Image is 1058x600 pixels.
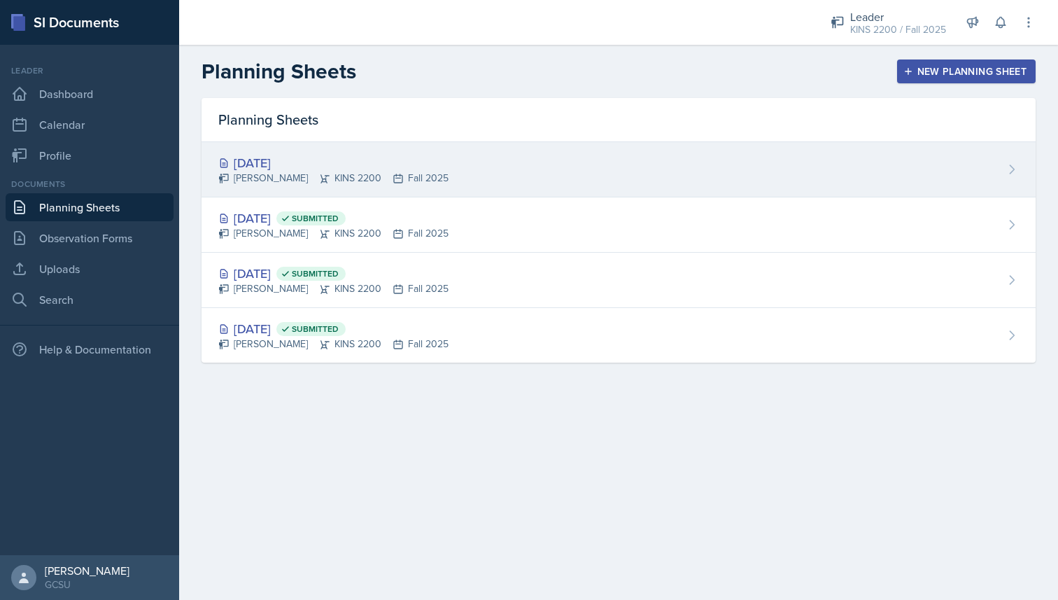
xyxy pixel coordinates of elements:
[850,8,946,25] div: Leader
[218,337,449,351] div: [PERSON_NAME] KINS 2200 Fall 2025
[292,213,339,224] span: Submitted
[45,564,129,578] div: [PERSON_NAME]
[218,281,449,296] div: [PERSON_NAME] KINS 2200 Fall 2025
[6,111,174,139] a: Calendar
[292,268,339,279] span: Submitted
[202,59,356,84] h2: Planning Sheets
[897,60,1036,83] button: New Planning Sheet
[6,178,174,190] div: Documents
[218,209,449,228] div: [DATE]
[202,197,1036,253] a: [DATE] Submitted [PERSON_NAME]KINS 2200Fall 2025
[6,335,174,363] div: Help & Documentation
[45,578,129,592] div: GCSU
[202,98,1036,142] div: Planning Sheets
[6,255,174,283] a: Uploads
[906,66,1027,77] div: New Planning Sheet
[6,286,174,314] a: Search
[202,142,1036,197] a: [DATE] [PERSON_NAME]KINS 2200Fall 2025
[202,253,1036,308] a: [DATE] Submitted [PERSON_NAME]KINS 2200Fall 2025
[218,171,449,186] div: [PERSON_NAME] KINS 2200 Fall 2025
[218,153,449,172] div: [DATE]
[218,319,449,338] div: [DATE]
[850,22,946,37] div: KINS 2200 / Fall 2025
[6,193,174,221] a: Planning Sheets
[202,308,1036,363] a: [DATE] Submitted [PERSON_NAME]KINS 2200Fall 2025
[218,264,449,283] div: [DATE]
[6,224,174,252] a: Observation Forms
[6,64,174,77] div: Leader
[218,226,449,241] div: [PERSON_NAME] KINS 2200 Fall 2025
[6,80,174,108] a: Dashboard
[292,323,339,335] span: Submitted
[6,141,174,169] a: Profile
